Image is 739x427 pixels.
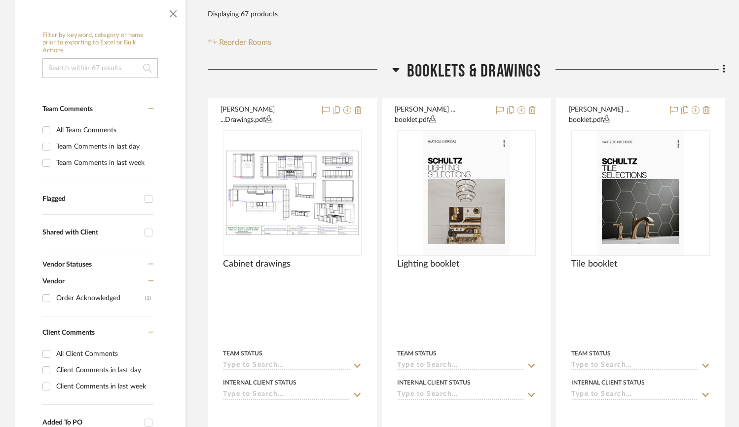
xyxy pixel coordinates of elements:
span: Lighting booklet [397,259,459,270]
div: (1) [145,290,151,306]
button: [PERSON_NAME] ... booklet.pdf [569,105,664,125]
div: Internal Client Status [571,378,645,387]
span: Team Comments [42,106,93,113]
input: Type to Search… [223,390,350,400]
img: Lighting booklet [423,131,510,255]
div: Internal Client Status [223,378,296,387]
div: Client Comments in last day [56,362,151,378]
span: Cabinet drawings [223,259,291,270]
button: [PERSON_NAME] ...Drawings.pdf [221,105,316,125]
input: Type to Search… [397,390,524,400]
input: Type to Search… [397,361,524,371]
button: Reorder Rooms [208,37,271,48]
button: [PERSON_NAME] ... booklet.pdf [395,105,490,125]
span: Client Comments [42,329,95,336]
div: Client Comments in last week [56,379,151,394]
div: Order Acknowledged [56,290,145,306]
img: Tile booklet [597,131,684,255]
div: Team Comments in last week [56,155,151,171]
div: Added To PO [42,419,140,427]
div: Team Status [571,349,611,358]
div: Shared with Client [42,229,140,237]
span: Tile booklet [571,259,617,270]
input: Type to Search… [571,361,698,371]
input: Type to Search… [571,390,698,400]
img: Cabinet drawings [224,149,361,237]
span: Reorder Rooms [219,37,271,48]
div: Team Status [223,349,262,358]
div: Displaying 67 products [208,4,278,24]
span: Vendor [42,278,65,285]
div: Team Status [397,349,437,358]
div: All Client Comments [56,346,151,362]
input: Type to Search… [223,361,350,371]
div: Internal Client Status [397,378,471,387]
input: Search within 67 results [42,58,158,78]
div: Team Comments in last day [56,139,151,155]
div: 0 [398,131,535,255]
div: Flagged [42,195,140,203]
button: Close [163,2,183,22]
div: All Team Comments [56,122,151,138]
span: Booklets & Drawings [407,61,541,82]
span: Vendor Statuses [42,261,92,268]
h6: Filter by keyword, category or name prior to exporting to Excel or Bulk Actions [42,32,158,55]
